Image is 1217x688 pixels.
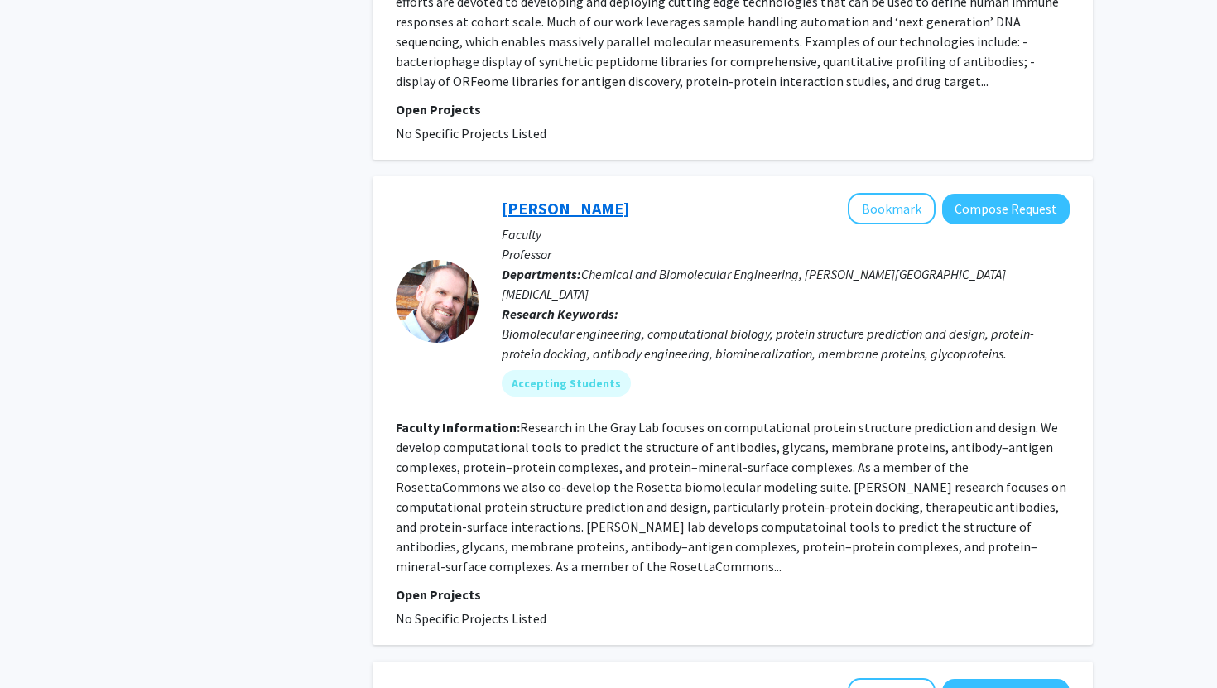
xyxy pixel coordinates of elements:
iframe: Chat [12,613,70,676]
a: [PERSON_NAME] [502,198,629,219]
b: Faculty Information: [396,419,520,435]
p: Faculty [502,224,1070,244]
mat-chip: Accepting Students [502,370,631,397]
p: Open Projects [396,99,1070,119]
button: Compose Request to Jeff Gray [942,194,1070,224]
button: Add Jeff Gray to Bookmarks [848,193,936,224]
b: Research Keywords: [502,306,618,322]
div: Biomolecular engineering, computational biology, protein structure prediction and design, protein... [502,324,1070,363]
b: Departments: [502,266,581,282]
span: No Specific Projects Listed [396,610,546,627]
p: Open Projects [396,585,1070,604]
p: Professor [502,244,1070,264]
span: Chemical and Biomolecular Engineering, [PERSON_NAME][GEOGRAPHIC_DATA][MEDICAL_DATA] [502,266,1006,302]
fg-read-more: Research in the Gray Lab focuses on computational protein structure prediction and design. We dev... [396,419,1066,575]
span: No Specific Projects Listed [396,125,546,142]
